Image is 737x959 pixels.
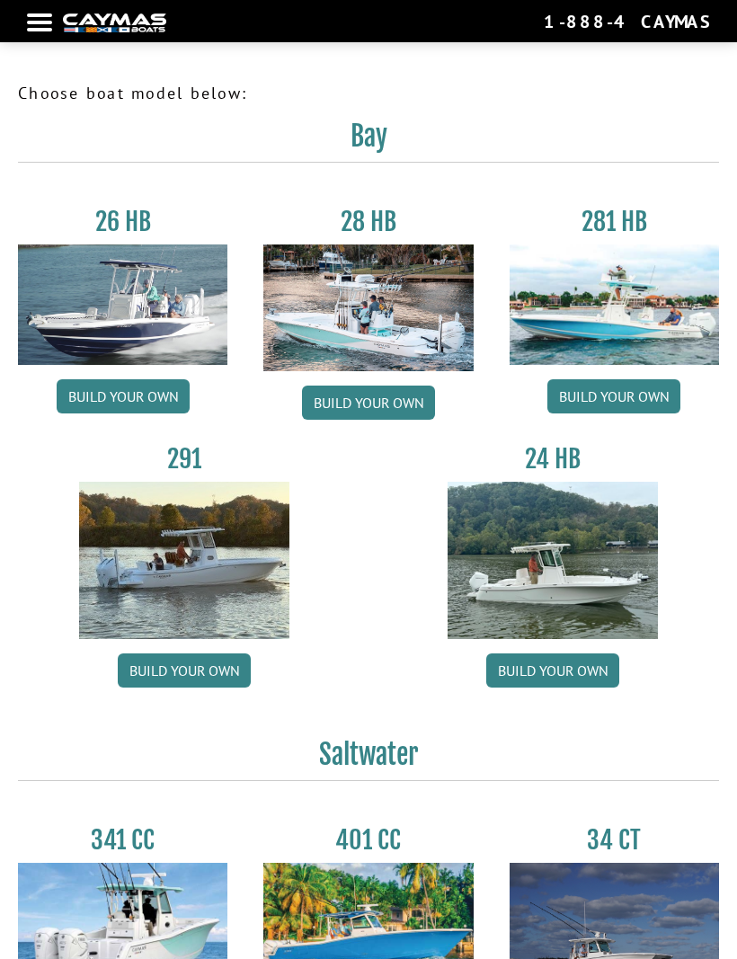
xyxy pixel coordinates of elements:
h3: 401 CC [263,824,473,856]
a: Build your own [302,386,435,420]
a: Build your own [486,653,619,688]
img: 28-hb-twin.jpg [510,244,719,365]
a: Build your own [118,653,251,688]
img: 24_HB_thumbnail.jpg [448,482,657,639]
h3: 281 HB [510,206,719,237]
h3: 341 CC [18,824,227,856]
h2: Saltwater [18,738,719,781]
img: 291_Thumbnail.jpg [79,482,289,639]
h3: 24 HB [448,443,657,475]
a: Build your own [547,379,680,413]
img: 28_hb_thumbnail_for_caymas_connect.jpg [263,244,473,371]
p: Choose boat model below: [18,81,719,105]
img: white-logo-c9c8dbefe5ff5ceceb0f0178aa75bf4bb51f6bca0971e226c86eb53dfe498488.png [63,13,166,32]
img: 26_new_photo_resized.jpg [18,244,227,365]
h3: 26 HB [18,206,227,237]
h3: 291 [79,443,289,475]
a: Build your own [57,379,190,413]
div: 1-888-4CAYMAS [544,10,710,33]
h3: 34 CT [510,824,719,856]
h2: Bay [18,120,719,163]
h3: 28 HB [263,206,473,237]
